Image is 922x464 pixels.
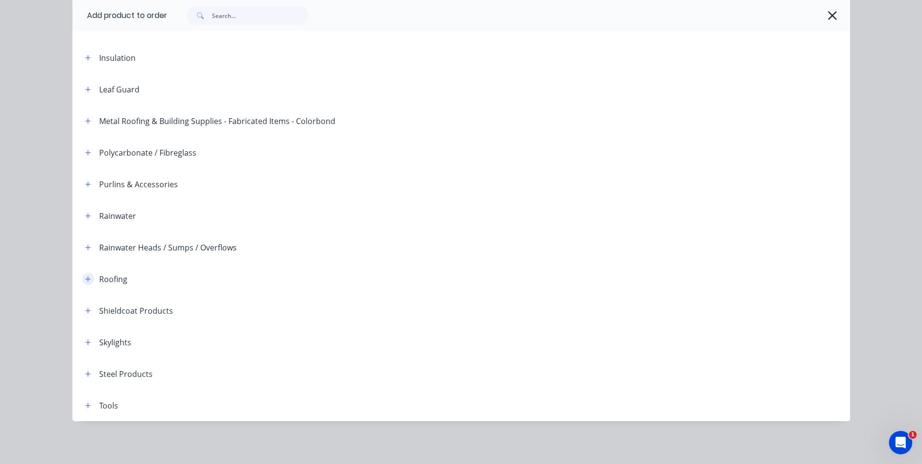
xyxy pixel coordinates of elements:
[99,368,153,380] div: Steel Products
[99,273,127,285] div: Roofing
[99,115,335,127] div: Metal Roofing & Building Supplies - Fabricated Items - Colorbond
[99,210,136,222] div: Rainwater
[99,147,196,159] div: Polycarbonate / Fibreglass
[99,242,237,253] div: Rainwater Heads / Sumps / Overflows
[889,431,912,454] iframe: Intercom live chat
[99,84,139,95] div: Leaf Guard
[99,178,178,190] div: Purlins & Accessories
[99,337,131,348] div: Skylights
[99,305,173,317] div: Shieldcoat Products
[99,400,118,411] div: Tools
[212,6,308,25] input: Search...
[909,431,917,439] span: 1
[99,52,136,64] div: Insulation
